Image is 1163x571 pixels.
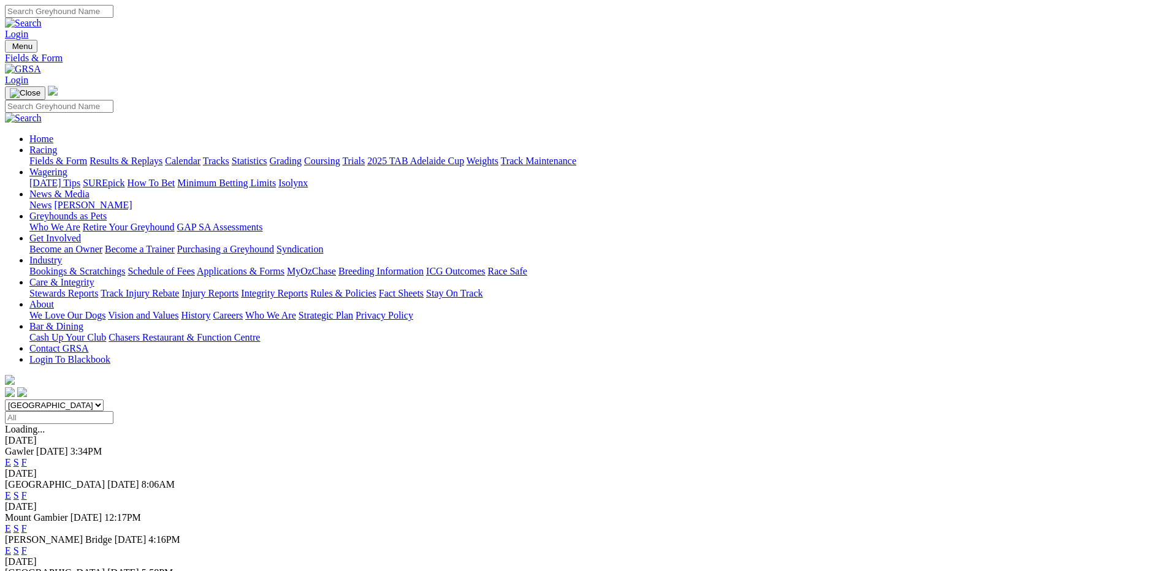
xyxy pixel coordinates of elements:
span: [DATE] [36,446,68,456]
a: Become a Trainer [105,244,175,254]
a: Fields & Form [29,156,87,166]
a: News [29,200,51,210]
a: History [181,310,210,320]
button: Toggle navigation [5,86,45,100]
span: [DATE] [71,512,102,523]
div: Industry [29,266,1158,277]
a: We Love Our Dogs [29,310,105,320]
a: F [21,457,27,467]
a: Rules & Policies [310,288,376,298]
input: Select date [5,411,113,424]
span: 3:34PM [71,446,102,456]
a: SUREpick [83,178,124,188]
a: Greyhounds as Pets [29,211,107,221]
a: Privacy Policy [356,310,413,320]
a: News & Media [29,189,90,199]
span: Loading... [5,424,45,434]
div: [DATE] [5,468,1158,479]
a: Bookings & Scratchings [29,266,125,276]
div: Racing [29,156,1158,167]
a: How To Bet [128,178,175,188]
a: Home [29,134,53,144]
a: ICG Outcomes [426,266,485,276]
span: [PERSON_NAME] Bridge [5,534,112,545]
a: F [21,545,27,556]
button: Toggle navigation [5,40,37,53]
a: [PERSON_NAME] [54,200,132,210]
a: Contact GRSA [29,343,88,354]
a: S [13,523,19,534]
a: Strategic Plan [299,310,353,320]
a: Become an Owner [29,244,102,254]
a: Statistics [232,156,267,166]
a: Minimum Betting Limits [177,178,276,188]
span: Gawler [5,446,34,456]
a: About [29,299,54,309]
a: Vision and Values [108,310,178,320]
img: Search [5,18,42,29]
a: MyOzChase [287,266,336,276]
a: Care & Integrity [29,277,94,287]
span: 12:17PM [104,512,141,523]
a: Bar & Dining [29,321,83,331]
a: F [21,523,27,534]
a: Race Safe [487,266,527,276]
a: Login [5,29,28,39]
a: Integrity Reports [241,288,308,298]
input: Search [5,100,113,113]
a: Results & Replays [90,156,162,166]
a: Chasers Restaurant & Function Centre [109,332,260,342]
a: E [5,545,11,556]
a: Trials [342,156,365,166]
a: 2025 TAB Adelaide Cup [367,156,464,166]
a: E [5,490,11,501]
img: logo-grsa-white.png [48,86,58,96]
a: Login [5,75,28,85]
img: GRSA [5,64,41,75]
a: Careers [213,310,243,320]
img: Close [10,88,40,98]
span: 8:06AM [142,479,175,490]
a: Stewards Reports [29,288,98,298]
a: Isolynx [278,178,308,188]
span: [DATE] [115,534,147,545]
a: Schedule of Fees [128,266,194,276]
span: Menu [12,42,32,51]
img: twitter.svg [17,387,27,397]
div: Bar & Dining [29,332,1158,343]
a: [DATE] Tips [29,178,80,188]
input: Search [5,5,113,18]
img: Search [5,113,42,124]
div: Get Involved [29,244,1158,255]
img: logo-grsa-white.png [5,375,15,385]
a: Get Involved [29,233,81,243]
a: S [13,490,19,501]
div: [DATE] [5,501,1158,512]
div: Greyhounds as Pets [29,222,1158,233]
a: Who We Are [29,222,80,232]
a: Cash Up Your Club [29,332,106,342]
a: Wagering [29,167,67,177]
a: Calendar [165,156,200,166]
a: Applications & Forms [197,266,284,276]
a: Racing [29,145,57,155]
a: Track Injury Rebate [101,288,179,298]
a: GAP SA Assessments [177,222,263,232]
span: [GEOGRAPHIC_DATA] [5,479,105,490]
img: facebook.svg [5,387,15,397]
div: News & Media [29,200,1158,211]
a: Syndication [276,244,323,254]
a: Purchasing a Greyhound [177,244,274,254]
div: About [29,310,1158,321]
div: [DATE] [5,556,1158,567]
a: Weights [467,156,498,166]
div: Care & Integrity [29,288,1158,299]
a: Grading [270,156,302,166]
a: Stay On Track [426,288,482,298]
a: Retire Your Greyhound [83,222,175,232]
a: S [13,545,19,556]
div: Wagering [29,178,1158,189]
a: Login To Blackbook [29,354,110,365]
a: S [13,457,19,467]
a: Who We Are [245,310,296,320]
